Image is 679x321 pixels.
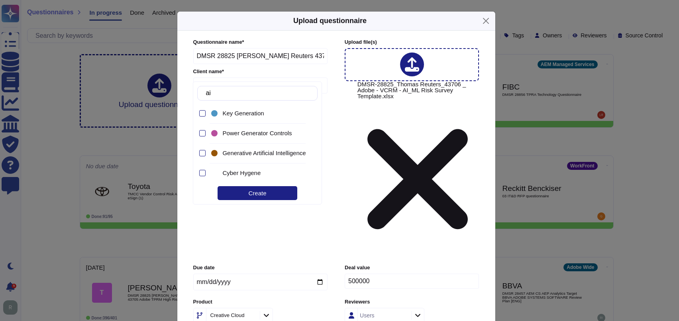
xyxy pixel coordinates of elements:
[222,110,264,117] span: Key Generation
[193,48,328,64] input: Enter questionnaire name
[210,128,219,138] div: Power Generator Controls
[210,105,309,123] div: Key Generation
[345,265,479,270] label: Deal value
[210,168,219,178] div: Cyber Hygene
[193,274,328,290] input: Due date
[210,144,309,162] div: Generative Artificial Intelligence
[222,169,306,177] div: Cyber Hygene
[193,69,328,74] label: Client name
[480,15,492,27] button: Close
[222,110,306,117] div: Key Generation
[210,313,245,318] div: Creative Cloud
[210,164,309,182] div: Cyber Hygene
[357,81,478,259] span: DMSR-28825_Thomas Reuters_43706 _ Adobe - VCRM - AI_ML Risk Survey Template.xlsx
[218,186,297,200] div: Create
[222,169,261,177] span: Cyber Hygene
[210,148,219,158] div: Generative Artificial Intelligence
[222,130,306,137] div: Power Generator Controls
[222,150,306,157] span: Generative Artificial Intelligence
[193,300,328,305] label: Product
[210,109,219,118] div: Key Generation
[345,274,479,289] input: Enter the amount
[293,16,367,26] h5: Upload questionnaire
[210,125,309,142] div: Power Generator Controls
[193,40,328,45] label: Questionnaire name
[360,313,375,318] div: Users
[193,78,328,93] input: Enter company name of the client
[193,265,328,270] label: Due date
[345,300,479,305] label: Reviewers
[222,130,292,137] span: Power Generator Controls
[345,39,377,45] span: Upload file (s)
[202,86,317,100] input: Search by keywords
